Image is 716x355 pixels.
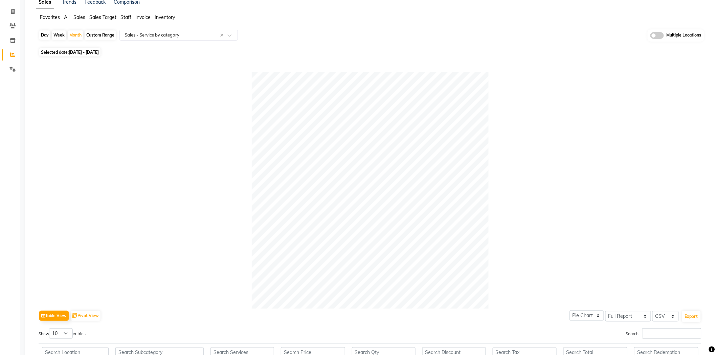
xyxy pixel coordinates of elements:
[667,32,701,39] span: Multiple Locations
[39,328,86,339] label: Show entries
[39,48,100,56] span: Selected date:
[73,14,85,20] span: Sales
[120,14,131,20] span: Staff
[39,30,50,40] div: Day
[40,14,60,20] span: Favorites
[135,14,151,20] span: Invoice
[39,311,69,321] button: Table View
[49,328,73,339] select: Showentries
[69,50,99,55] span: [DATE] - [DATE]
[220,32,226,39] span: Clear all
[85,30,116,40] div: Custom Range
[642,328,701,339] input: Search:
[68,30,83,40] div: Month
[64,14,69,20] span: All
[71,311,100,321] button: Pivot View
[682,311,701,322] button: Export
[155,14,175,20] span: Inventory
[89,14,116,20] span: Sales Target
[626,328,701,339] label: Search:
[52,30,66,40] div: Week
[72,313,77,318] img: pivot.png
